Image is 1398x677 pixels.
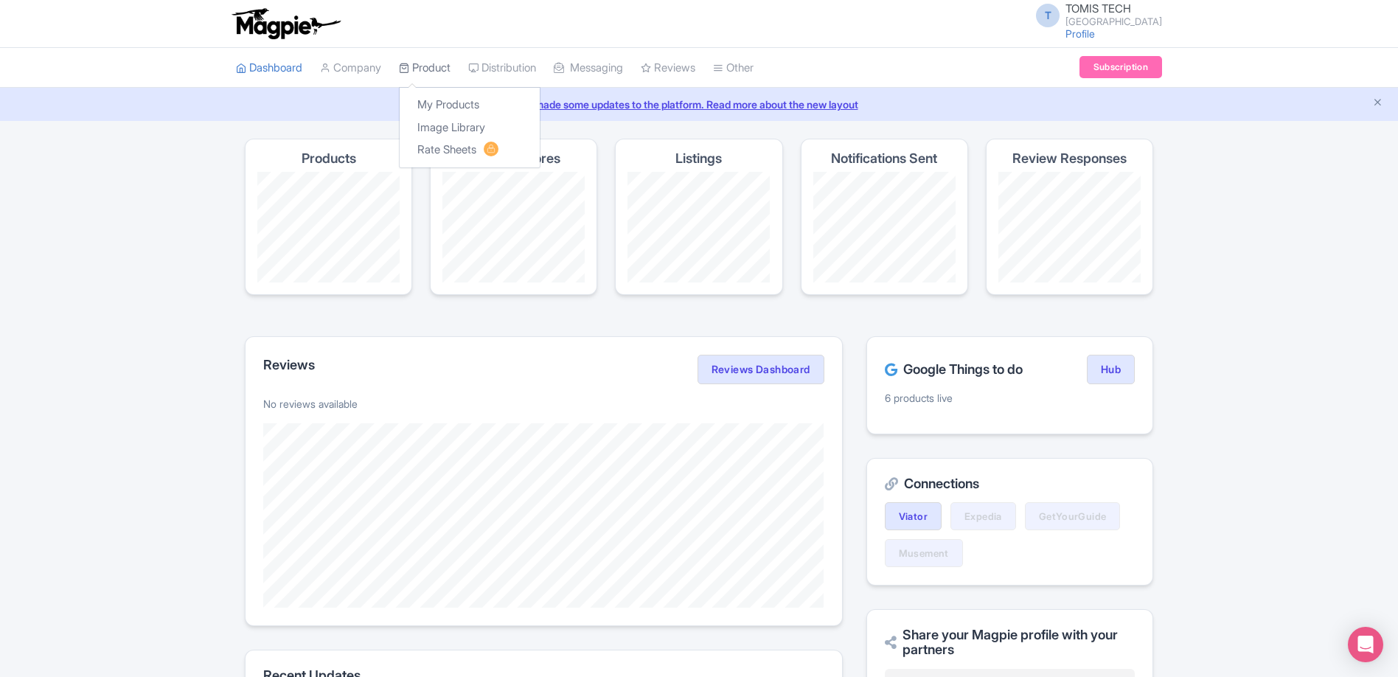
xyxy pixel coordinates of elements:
[885,390,1135,406] p: 6 products live
[302,151,356,166] h4: Products
[263,358,315,372] h2: Reviews
[641,48,695,88] a: Reviews
[1065,27,1095,40] a: Profile
[263,396,824,412] p: No reviews available
[1025,502,1121,530] a: GetYourGuide
[399,48,451,88] a: Product
[885,628,1135,657] h2: Share your Magpie profile with your partners
[1027,3,1162,27] a: T TOMIS TECH [GEOGRAPHIC_DATA]
[831,151,937,166] h4: Notifications Sent
[1036,4,1060,27] span: T
[675,151,722,166] h4: Listings
[229,7,343,40] img: logo-ab69f6fb50320c5b225c76a69d11143b.png
[1372,95,1383,112] button: Close announcement
[713,48,754,88] a: Other
[236,48,302,88] a: Dashboard
[1065,17,1162,27] small: [GEOGRAPHIC_DATA]
[9,97,1389,112] a: We made some updates to the platform. Read more about the new layout
[885,476,1135,491] h2: Connections
[554,48,623,88] a: Messaging
[1348,627,1383,662] div: Open Intercom Messenger
[320,48,381,88] a: Company
[885,362,1023,377] h2: Google Things to do
[1087,355,1135,384] a: Hub
[885,539,963,567] a: Musement
[1079,56,1162,78] a: Subscription
[468,48,536,88] a: Distribution
[698,355,824,384] a: Reviews Dashboard
[885,502,942,530] a: Viator
[400,139,540,162] a: Rate Sheets
[400,117,540,139] a: Image Library
[400,94,540,117] a: My Products
[1065,1,1131,15] span: TOMIS TECH
[1012,151,1127,166] h4: Review Responses
[950,502,1016,530] a: Expedia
